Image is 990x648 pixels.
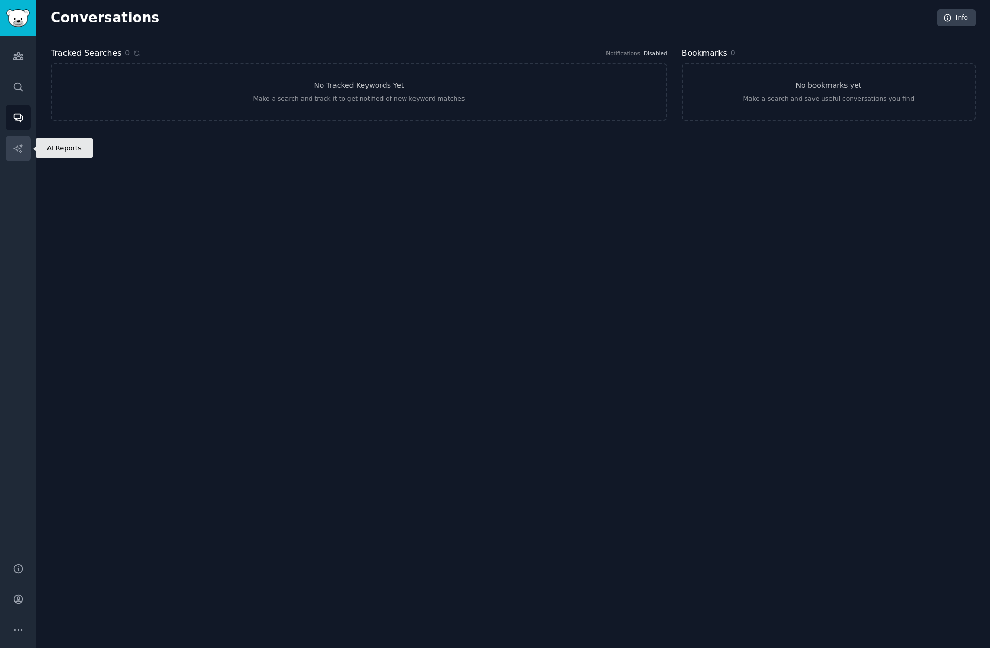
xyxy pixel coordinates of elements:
a: Info [937,9,976,27]
a: No Tracked Keywords YetMake a search and track it to get notified of new keyword matches [51,63,667,121]
a: No bookmarks yetMake a search and save useful conversations you find [682,63,976,121]
img: GummySearch logo [6,9,30,27]
a: Disabled [644,50,667,56]
span: 0 [125,48,130,58]
h3: No Tracked Keywords Yet [314,80,404,91]
div: Make a search and save useful conversations you find [743,94,914,104]
div: Make a search and track it to get notified of new keyword matches [253,94,465,104]
div: Notifications [606,50,640,57]
span: 0 [731,49,736,57]
h2: Conversations [51,10,159,26]
h3: No bookmarks yet [795,80,861,91]
h2: Tracked Searches [51,47,121,60]
h2: Bookmarks [682,47,727,60]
